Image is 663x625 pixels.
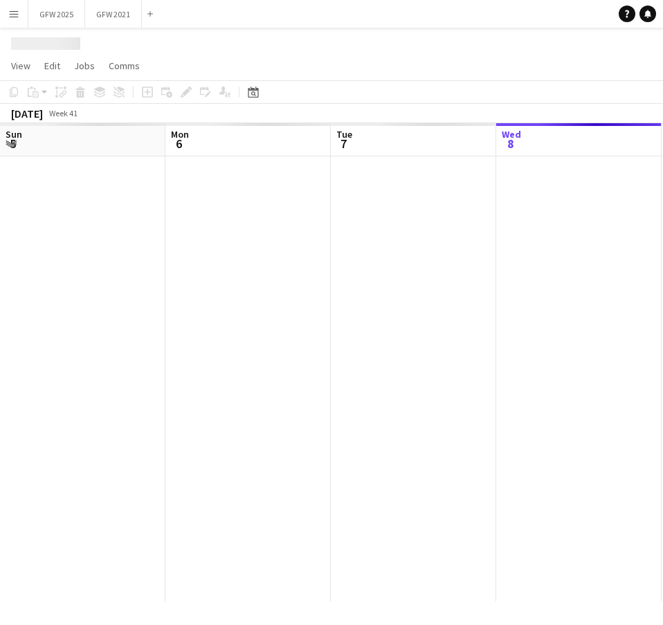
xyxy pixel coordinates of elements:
[6,128,22,141] span: Sun
[502,128,521,141] span: Wed
[169,136,189,152] span: 6
[74,60,95,72] span: Jobs
[85,1,142,28] button: GFW 2021
[44,60,60,72] span: Edit
[109,60,140,72] span: Comms
[39,57,66,75] a: Edit
[11,107,43,120] div: [DATE]
[334,136,352,152] span: 7
[500,136,521,152] span: 8
[46,108,80,118] span: Week 41
[336,128,352,141] span: Tue
[171,128,189,141] span: Mon
[103,57,145,75] a: Comms
[28,1,85,28] button: GFW 2025
[3,136,22,152] span: 5
[69,57,100,75] a: Jobs
[6,57,36,75] a: View
[11,60,30,72] span: View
